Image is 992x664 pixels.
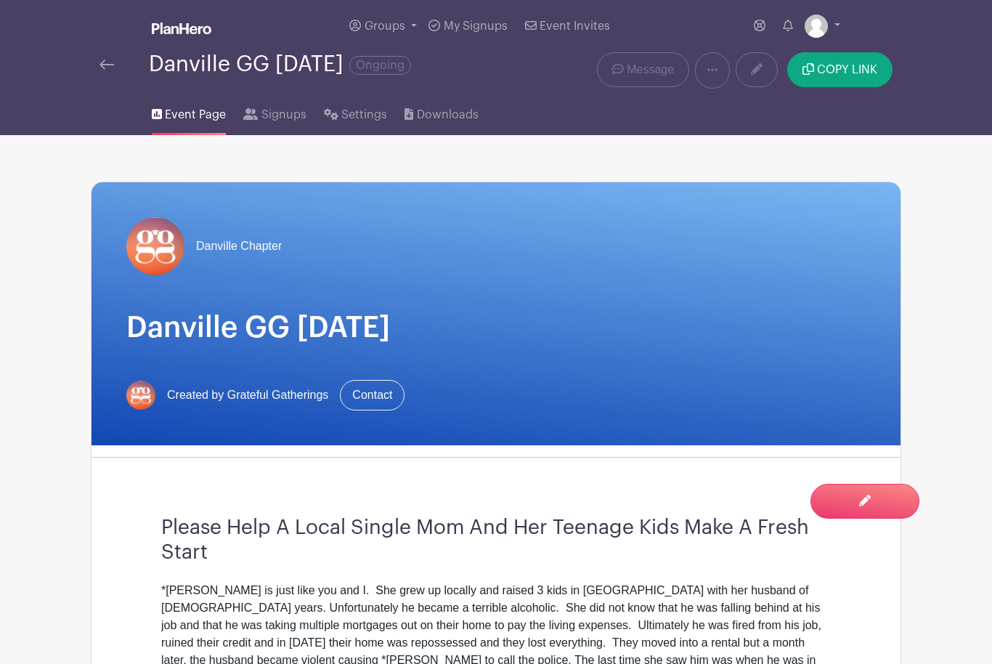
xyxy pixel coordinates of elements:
span: Event Invites [540,20,610,32]
a: Settings [324,89,387,135]
img: default-ce2991bfa6775e67f084385cd625a349d9dcbb7a52a09fb2fda1e96e2d18dcdb.png [805,15,828,38]
div: Danville GG [DATE] [149,52,411,76]
a: Event Page [152,89,226,135]
img: gg-logo-planhero-final.png [126,217,184,275]
span: Ongoing [349,56,411,75]
img: logo_white-6c42ec7e38ccf1d336a20a19083b03d10ae64f83f12c07503d8b9e83406b4c7d.svg [152,23,211,34]
span: Downloads [417,106,479,124]
button: COPY LINK [787,52,893,87]
span: Danville Chapter [196,238,282,255]
span: My Signups [444,20,508,32]
span: Event Page [165,106,226,124]
a: Downloads [404,89,478,135]
span: Groups [365,20,405,32]
span: Message [627,61,674,78]
span: Signups [261,106,306,124]
a: Contact [340,380,404,410]
h1: Danville GG [DATE] [126,310,866,345]
a: Message [597,52,689,87]
span: Settings [341,106,387,124]
img: gg-logo-planhero-final.png [126,381,155,410]
h3: Please Help A Local Single Mom And Her Teenage Kids Make A Fresh Start [161,516,831,564]
img: back-arrow-29a5d9b10d5bd6ae65dc969a981735edf675c4d7a1fe02e03b50dbd4ba3cdb55.svg [99,60,114,70]
span: Created by Grateful Gatherings [167,386,328,404]
span: COPY LINK [817,64,877,76]
a: Signups [243,89,306,135]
